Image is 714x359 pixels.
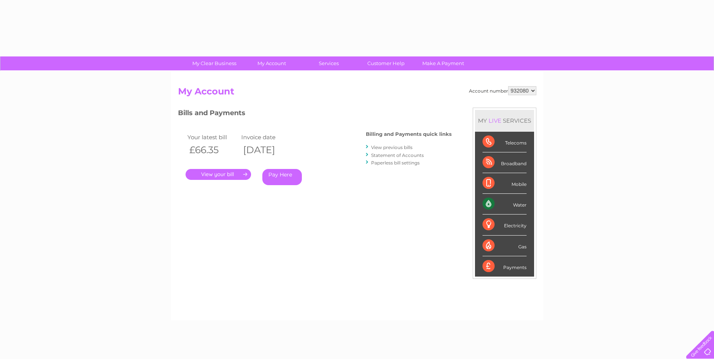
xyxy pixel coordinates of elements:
[371,145,413,150] a: View previous bills
[412,56,474,70] a: Make A Payment
[239,132,294,142] td: Invoice date
[298,56,360,70] a: Services
[483,152,527,173] div: Broadband
[355,56,417,70] a: Customer Help
[241,56,303,70] a: My Account
[483,236,527,256] div: Gas
[475,110,534,131] div: MY SERVICES
[483,132,527,152] div: Telecoms
[178,86,536,100] h2: My Account
[371,152,424,158] a: Statement of Accounts
[483,256,527,277] div: Payments
[483,173,527,194] div: Mobile
[483,214,527,235] div: Electricity
[371,160,420,166] a: Paperless bill settings
[178,108,452,121] h3: Bills and Payments
[483,194,527,214] div: Water
[366,131,452,137] h4: Billing and Payments quick links
[487,117,503,124] div: LIVE
[183,56,245,70] a: My Clear Business
[186,169,251,180] a: .
[186,132,240,142] td: Your latest bill
[469,86,536,95] div: Account number
[239,142,294,158] th: [DATE]
[186,142,240,158] th: £66.35
[262,169,302,185] a: Pay Here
